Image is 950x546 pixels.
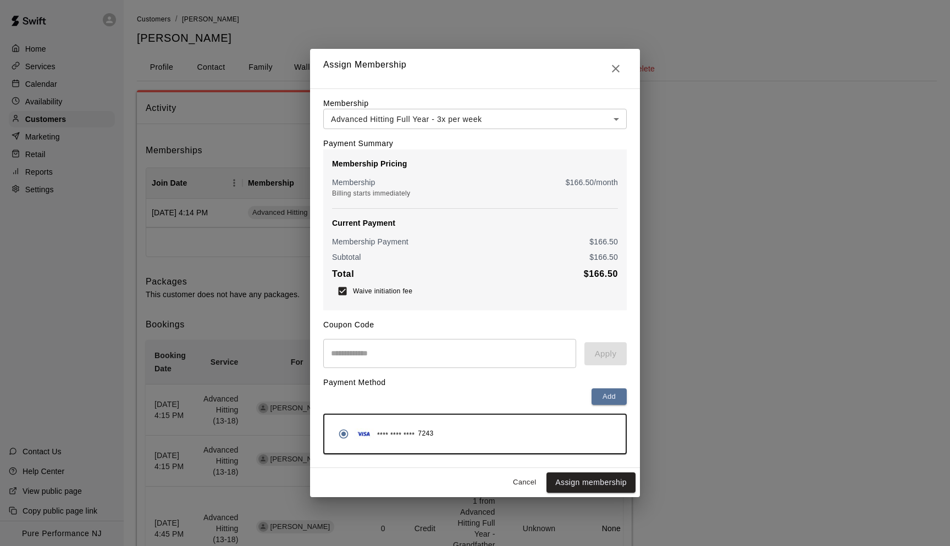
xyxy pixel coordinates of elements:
p: Current Payment [332,218,618,229]
b: Total [332,269,354,278]
img: Credit card brand logo [354,428,374,439]
label: Payment Method [323,378,386,387]
span: Billing starts immediately [332,190,410,197]
p: Membership [332,177,375,188]
button: Close [605,58,627,80]
span: 7243 [418,428,433,439]
p: $ 166.50 [589,252,618,263]
label: Coupon Code [323,320,374,329]
label: Payment Summary [323,139,393,148]
p: $ 166.50 /month [566,177,618,188]
p: Subtotal [332,252,361,263]
b: $ 166.50 [584,269,618,278]
button: Cancel [507,474,542,491]
label: Membership [323,99,369,108]
p: $ 166.50 [589,236,618,247]
div: Advanced Hitting Full Year - 3x per week [323,109,627,129]
span: Waive initiation fee [353,287,412,295]
p: Membership Pricing [332,158,618,169]
h2: Assign Membership [310,49,640,88]
button: Assign membership [546,472,636,493]
p: Membership Payment [332,236,408,247]
button: Add [592,388,627,405]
